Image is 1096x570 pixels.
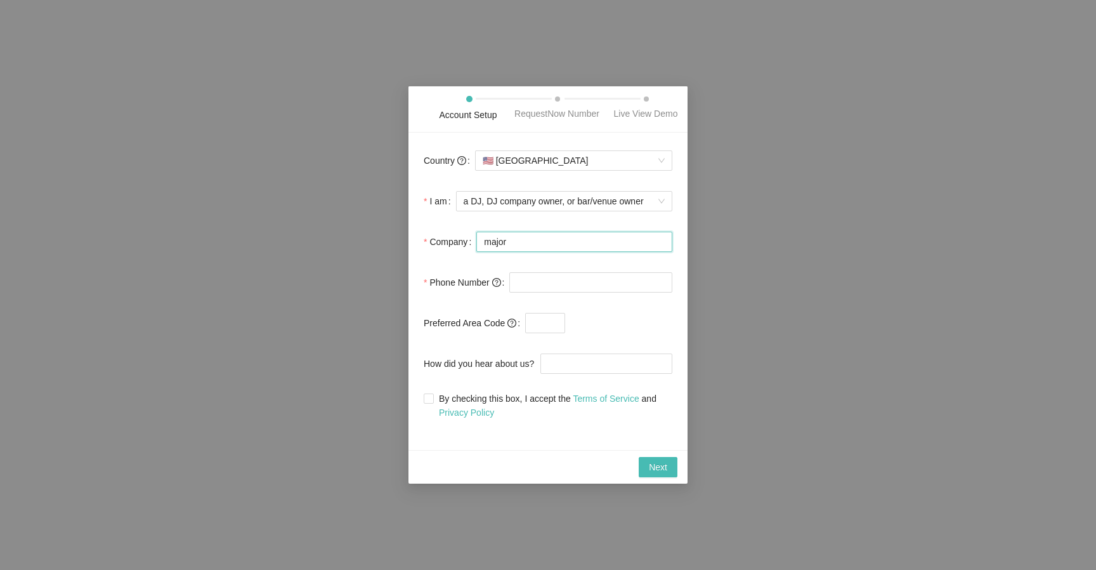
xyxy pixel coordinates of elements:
[424,189,456,214] label: I am
[424,154,466,168] span: Country
[639,457,677,477] button: Next
[573,394,639,404] a: Terms of Service
[424,229,476,255] label: Company
[483,156,493,166] span: 🇺🇸
[457,156,466,165] span: question-circle
[476,232,672,252] input: Company
[434,392,672,420] span: By checking this box, I accept the and
[614,107,678,121] div: Live View Demo
[429,275,500,289] span: Phone Number
[540,354,672,374] input: How did you hear about us?
[507,319,516,328] span: question-circle
[439,408,494,418] a: Privacy Policy
[439,108,497,122] div: Account Setup
[424,351,540,376] label: How did you hear about us?
[464,192,665,211] span: a DJ, DJ company owner, or bar/venue owner
[424,316,516,330] span: Preferred Area Code
[649,460,667,474] span: Next
[492,278,501,287] span: question-circle
[514,107,599,121] div: RequestNow Number
[483,151,665,170] span: [GEOGRAPHIC_DATA]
